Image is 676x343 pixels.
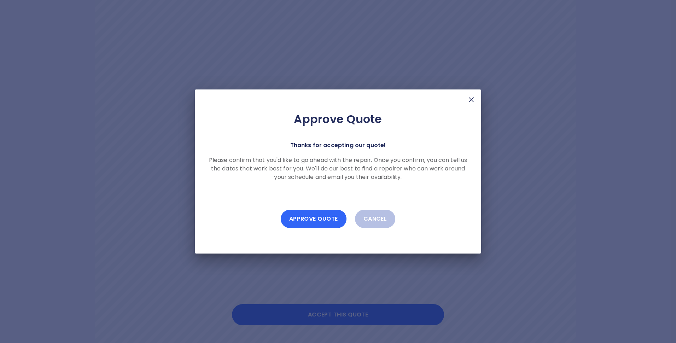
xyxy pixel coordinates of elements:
[467,95,476,104] img: X Mark
[206,156,470,181] p: Please confirm that you'd like to go ahead with the repair. Once you confirm, you can tell us the...
[281,210,346,228] button: Approve Quote
[355,210,396,228] button: Cancel
[206,112,470,126] h2: Approve Quote
[290,140,386,150] p: Thanks for accepting our quote!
